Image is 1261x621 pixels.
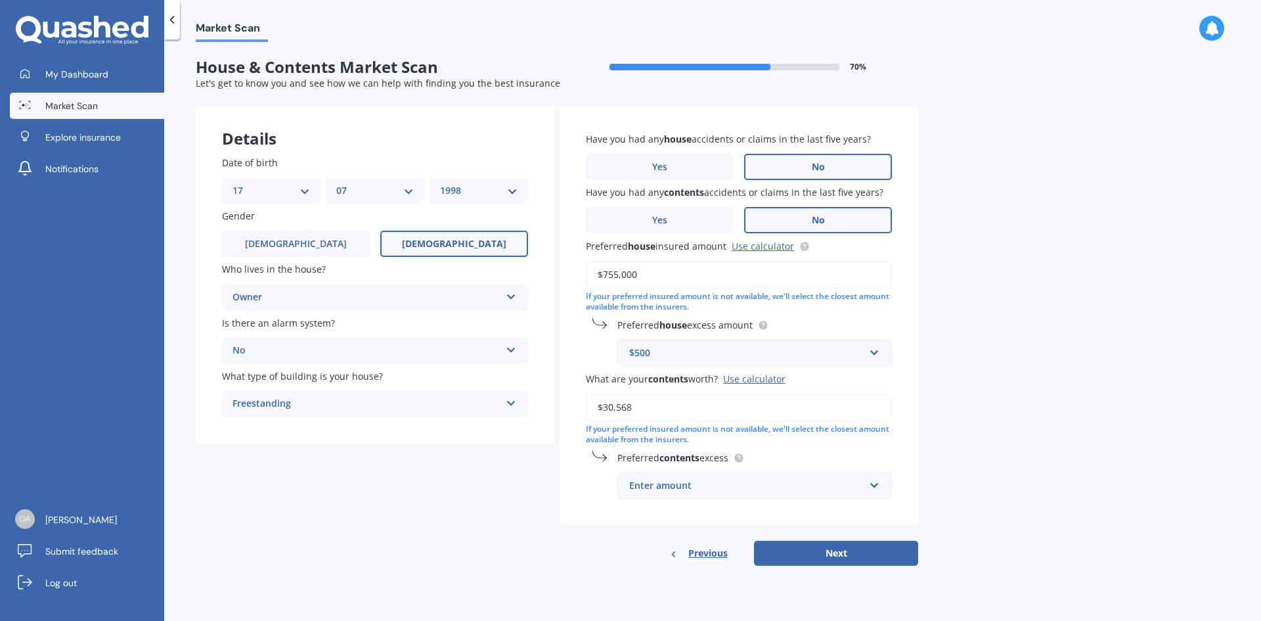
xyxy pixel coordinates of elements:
[688,543,728,563] span: Previous
[586,240,726,252] span: Preferred insured amount
[10,61,164,87] a: My Dashboard
[629,478,864,493] div: Enter amount
[10,93,164,119] a: Market Scan
[586,261,892,288] input: Enter amount
[812,215,825,226] span: No
[245,239,347,250] span: [DEMOGRAPHIC_DATA]
[196,22,268,39] span: Market Scan
[196,77,560,89] span: Let's get to know you and see how we can help with finding you the best insurance
[45,68,108,81] span: My Dashboard
[10,538,164,564] a: Submit feedback
[45,99,98,112] span: Market Scan
[586,291,892,313] div: If your preferred insured amount is not available, we'll select the closest amount available from...
[222,264,326,276] span: Who lives in the house?
[648,373,688,385] b: contents
[45,162,99,175] span: Notifications
[586,186,883,198] span: Have you had any accidents or claims in the last five years?
[586,133,871,145] span: Have you had any accidents or claims in the last five years?
[222,210,255,222] span: Gender
[196,58,557,77] span: House & Contents Market Scan
[45,576,77,589] span: Log out
[45,545,118,558] span: Submit feedback
[652,215,667,226] span: Yes
[222,370,383,382] span: What type of building is your house?
[659,451,699,464] b: contents
[732,240,794,252] a: Use calculator
[402,239,506,250] span: [DEMOGRAPHIC_DATA]
[723,373,785,385] div: Use calculator
[232,396,500,412] div: Freestanding
[617,319,753,331] span: Preferred excess amount
[628,240,655,252] b: house
[754,541,918,566] button: Next
[232,343,500,359] div: No
[652,162,667,173] span: Yes
[10,507,164,533] a: [PERSON_NAME]
[629,346,864,360] div: $500
[45,131,121,144] span: Explore insurance
[617,451,728,464] span: Preferred excess
[812,162,825,173] span: No
[196,106,554,145] div: Details
[850,62,866,72] span: 70 %
[222,156,278,169] span: Date of birth
[586,373,718,385] span: What are your worth?
[222,317,335,329] span: Is there an alarm system?
[10,156,164,182] a: Notifications
[664,133,692,145] b: house
[15,509,35,529] img: 7d516237261eb7bb2444a080daf09ea6
[586,394,892,421] input: Enter amount
[664,186,704,198] b: contents
[232,290,500,306] div: Owner
[659,319,687,331] b: house
[10,570,164,596] a: Log out
[45,513,117,526] span: [PERSON_NAME]
[586,424,892,446] div: If your preferred insured amount is not available, we'll select the closest amount available from...
[10,124,164,150] a: Explore insurance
